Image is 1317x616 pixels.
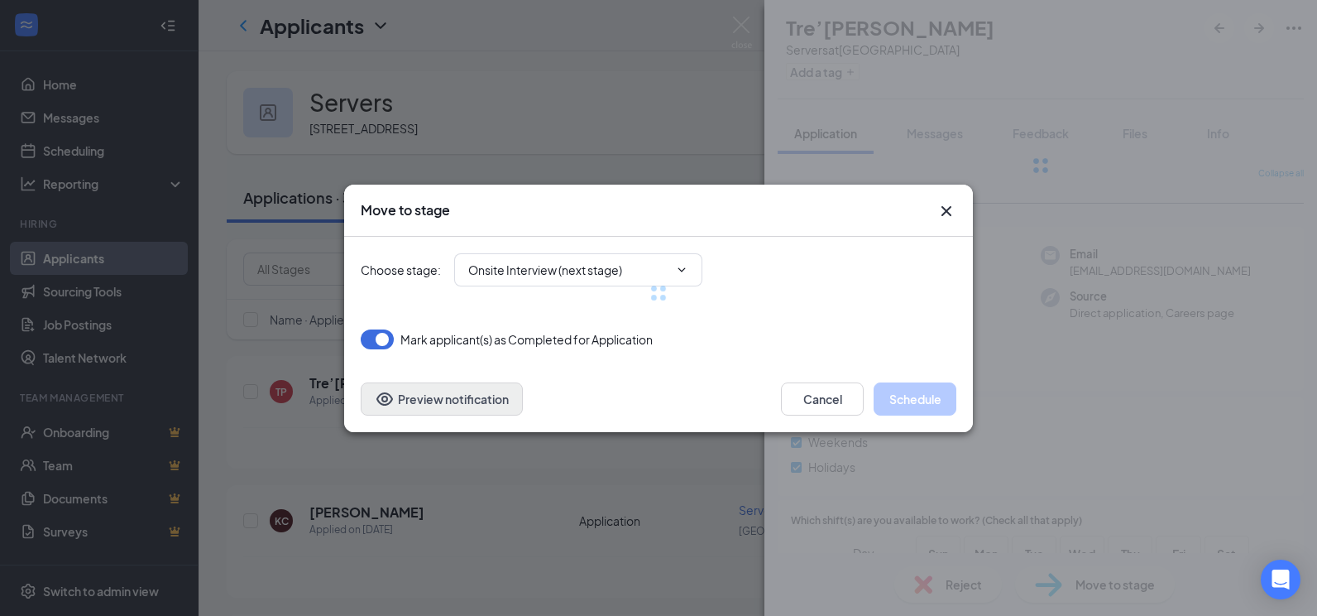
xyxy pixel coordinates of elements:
[936,201,956,221] button: Close
[1261,560,1300,599] div: Open Intercom Messenger
[361,383,523,416] button: Preview notificationEye
[936,201,956,221] svg: Cross
[874,383,956,416] button: Schedule
[375,389,395,409] svg: Eye
[781,383,864,416] button: Cancel
[361,201,450,219] h3: Move to stage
